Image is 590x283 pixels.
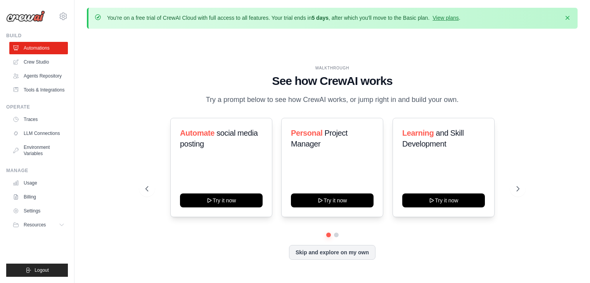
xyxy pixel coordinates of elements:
[6,10,45,22] img: Logo
[402,129,464,148] span: and Skill Development
[9,56,68,68] a: Crew Studio
[9,84,68,96] a: Tools & Integrations
[291,129,322,137] span: Personal
[6,264,68,277] button: Logout
[180,193,263,207] button: Try it now
[35,267,49,273] span: Logout
[145,65,519,71] div: WALKTHROUGH
[9,177,68,189] a: Usage
[6,33,68,39] div: Build
[291,193,374,207] button: Try it now
[107,14,460,22] p: You're on a free trial of CrewAI Cloud with full access to all features. Your trial ends in , aft...
[9,191,68,203] a: Billing
[402,129,434,137] span: Learning
[9,141,68,160] a: Environment Variables
[202,94,463,105] p: Try a prompt below to see how CrewAI works, or jump right in and build your own.
[402,193,485,207] button: Try it now
[9,127,68,140] a: LLM Connections
[9,42,68,54] a: Automations
[145,74,519,88] h1: See how CrewAI works
[6,104,68,110] div: Operate
[24,222,46,228] span: Resources
[311,15,329,21] strong: 5 days
[9,205,68,217] a: Settings
[180,129,215,137] span: Automate
[9,70,68,82] a: Agents Repository
[9,113,68,126] a: Traces
[433,15,459,21] a: View plans
[6,167,68,174] div: Manage
[180,129,258,148] span: social media posting
[9,219,68,231] button: Resources
[289,245,375,260] button: Skip and explore on my own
